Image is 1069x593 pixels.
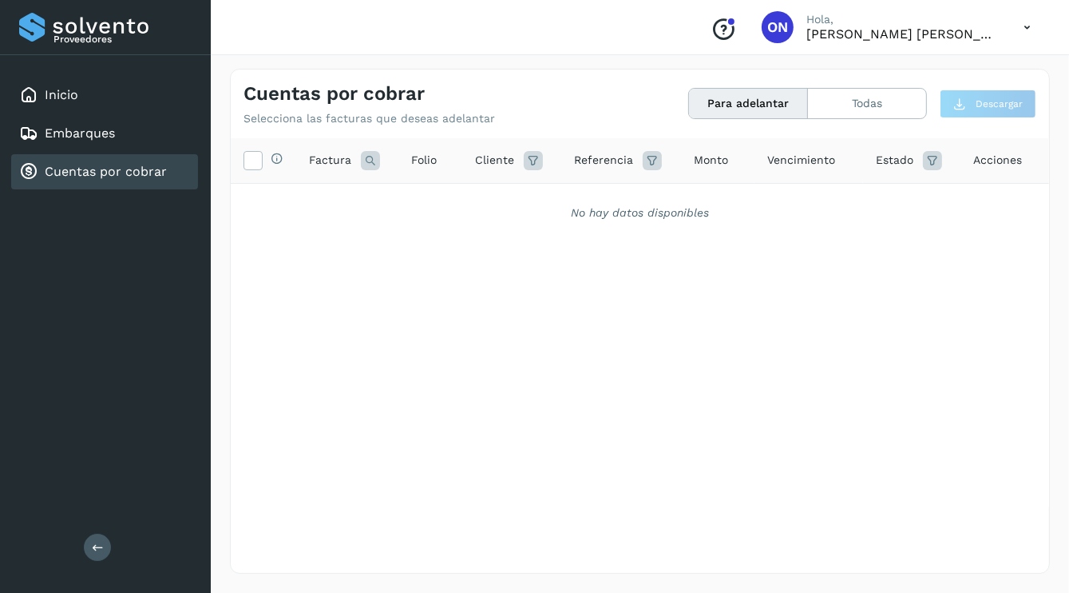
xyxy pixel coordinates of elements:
[11,154,198,189] div: Cuentas por cobrar
[243,112,495,125] p: Selecciona las facturas que deseas adelantar
[411,152,437,169] span: Folio
[475,152,514,169] span: Cliente
[243,82,425,105] h4: Cuentas por cobrar
[767,152,835,169] span: Vencimiento
[973,152,1022,169] span: Acciones
[251,205,1028,221] div: No hay datos disponibles
[11,78,198,113] div: Inicio
[976,97,1023,111] span: Descargar
[45,87,78,102] a: Inicio
[11,116,198,151] div: Embarques
[574,152,633,169] span: Referencia
[694,152,728,169] span: Monto
[45,125,115,141] a: Embarques
[689,89,808,118] button: Para adelantar
[940,90,1036,118] button: Descargar
[45,164,167,179] a: Cuentas por cobrar
[806,26,998,42] p: OMAR NOE MARTINEZ RUBIO
[808,89,926,118] button: Todas
[876,152,913,169] span: Estado
[309,152,351,169] span: Factura
[806,13,998,26] p: Hola,
[53,34,192,45] p: Proveedores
